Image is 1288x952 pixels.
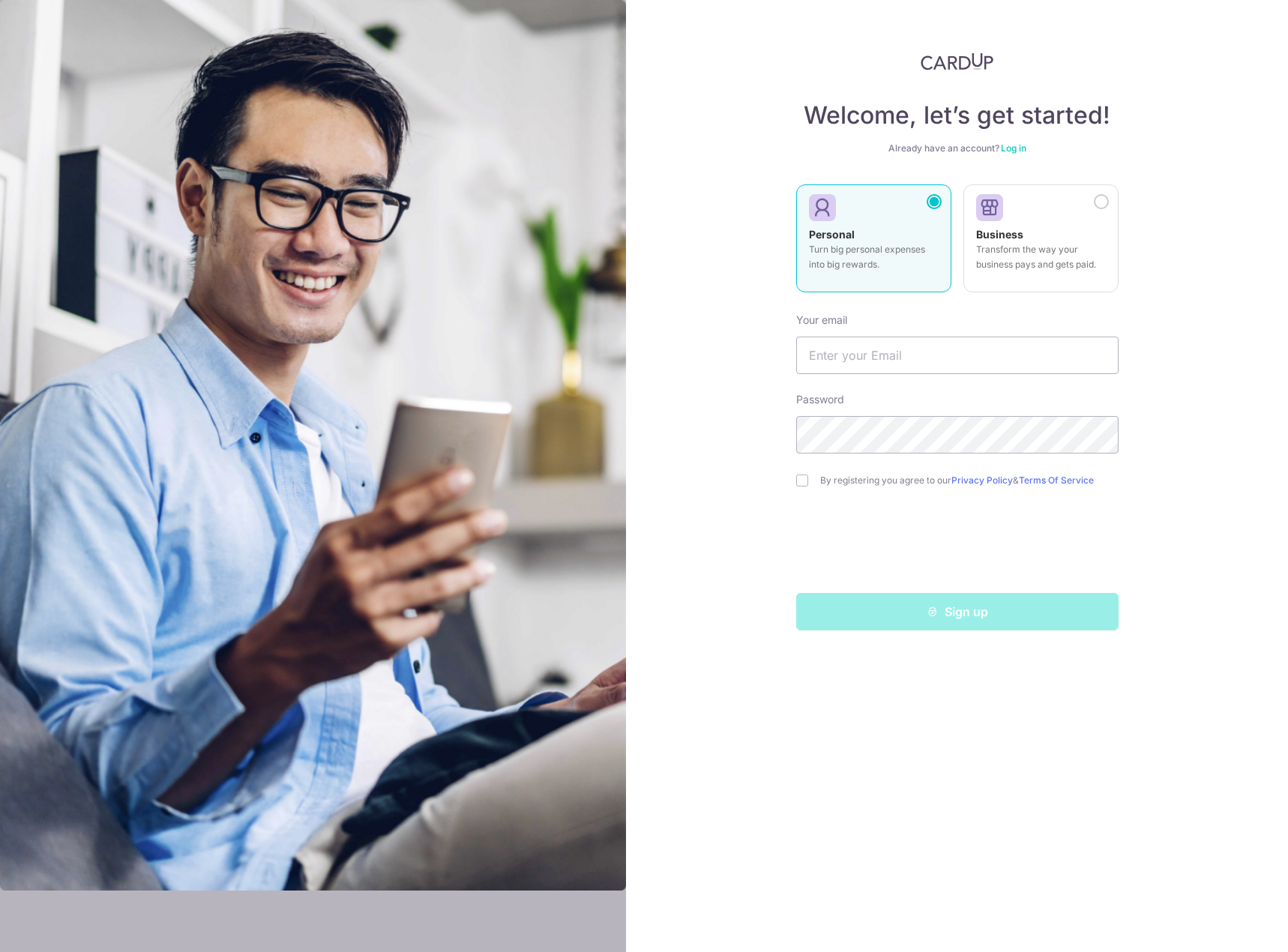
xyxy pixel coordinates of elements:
[1019,475,1094,486] a: Terms Of Service
[809,242,939,272] p: Turn big personal expenses into big rewards.
[796,100,1119,130] h4: Welcome, let’s get started!
[976,228,1023,241] strong: Business
[843,516,1071,575] iframe: reCAPTCHA
[796,313,847,328] label: Your email
[820,475,1119,486] label: By registering you agree to our &
[796,142,1119,154] div: Already have an account?
[921,52,994,70] img: CardUp Logo
[809,228,855,241] strong: Personal
[976,242,1106,272] p: Transform the way your business pays and gets paid.
[796,392,844,407] label: Password
[1001,142,1026,154] a: Log in
[951,475,1013,486] a: Privacy Policy
[963,184,1119,301] a: Business Transform the way your business pays and gets paid.
[796,337,1119,374] input: Enter your Email
[796,184,951,301] a: Personal Turn big personal expenses into big rewards.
